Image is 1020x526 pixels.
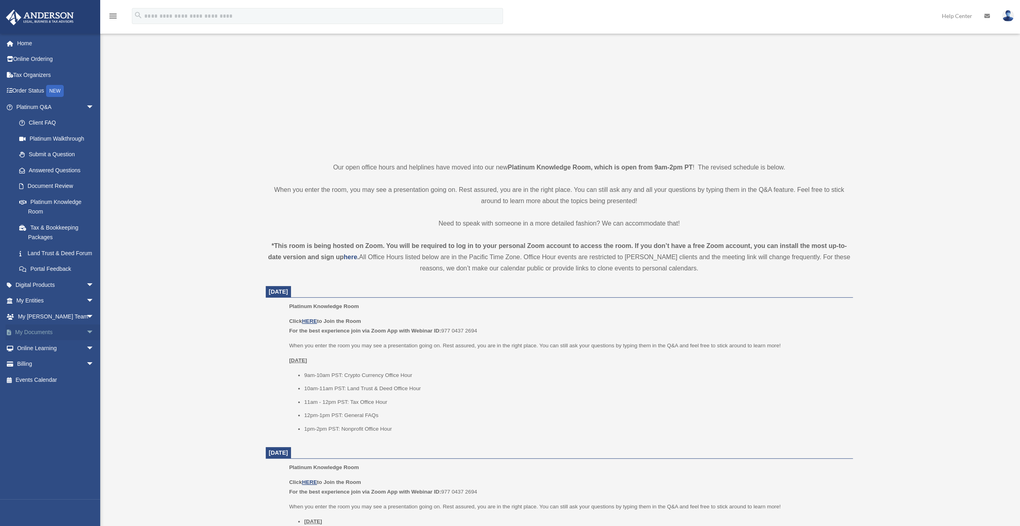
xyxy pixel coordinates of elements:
a: HERE [302,479,317,485]
a: Online Ordering [6,51,106,67]
a: Document Review [11,178,106,194]
strong: *This room is being hosted on Zoom. You will be required to log in to your personal Zoom account ... [268,242,847,260]
span: Platinum Knowledge Room [289,303,359,309]
span: arrow_drop_down [86,324,102,341]
a: Land Trust & Deed Forum [11,245,106,261]
a: Platinum Q&Aarrow_drop_down [6,99,106,115]
li: 1pm-2pm PST: Nonprofit Office Hour [304,424,847,434]
iframe: 231110_Toby_KnowledgeRoom [439,12,679,147]
a: Tax Organizers [6,67,106,83]
span: [DATE] [269,288,288,295]
a: Home [6,35,106,51]
p: Need to speak with someone in a more detailed fashion? We can accommodate that! [266,218,853,229]
a: Online Learningarrow_drop_down [6,340,106,356]
span: Platinum Knowledge Room [289,464,359,470]
a: here [343,254,357,260]
u: [DATE] [289,357,307,363]
a: Platinum Knowledge Room [11,194,102,220]
li: 11am - 12pm PST: Tax Office Hour [304,397,847,407]
a: Answered Questions [11,162,106,178]
p: When you enter the room you may see a presentation going on. Rest assured, you are in the right p... [289,502,847,512]
strong: Platinum Knowledge Room, which is open from 9am-2pm PT [508,164,693,171]
a: Digital Productsarrow_drop_down [6,277,106,293]
b: Click to Join the Room [289,318,361,324]
span: arrow_drop_down [86,293,102,309]
a: menu [108,14,118,21]
div: All Office Hours listed below are in the Pacific Time Zone. Office Hour events are restricted to ... [266,240,853,274]
a: Tax & Bookkeeping Packages [11,220,106,245]
strong: . [357,254,359,260]
img: Anderson Advisors Platinum Portal [4,10,76,25]
a: Client FAQ [11,115,106,131]
span: [DATE] [269,449,288,456]
span: arrow_drop_down [86,308,102,325]
a: Billingarrow_drop_down [6,356,106,372]
a: Submit a Question [11,147,106,163]
li: 12pm-1pm PST: General FAQs [304,411,847,420]
b: Click to Join the Room [289,479,361,485]
a: Order StatusNEW [6,83,106,99]
li: 10am-11am PST: Land Trust & Deed Office Hour [304,384,847,393]
p: When you enter the room you may see a presentation going on. Rest assured, you are in the right p... [289,341,847,351]
a: Events Calendar [6,372,106,388]
p: When you enter the room, you may see a presentation going on. Rest assured, you are in the right ... [266,184,853,207]
a: My [PERSON_NAME] Teamarrow_drop_down [6,308,106,324]
p: 977 0437 2694 [289,316,847,335]
a: Portal Feedback [11,261,106,277]
i: search [134,11,143,20]
img: User Pic [1002,10,1014,22]
div: NEW [46,85,64,97]
i: menu [108,11,118,21]
b: For the best experience join via Zoom App with Webinar ID: [289,489,441,495]
a: My Entitiesarrow_drop_down [6,293,106,309]
p: 977 0437 2694 [289,478,847,496]
span: arrow_drop_down [86,356,102,373]
a: HERE [302,318,317,324]
b: For the best experience join via Zoom App with Webinar ID: [289,328,441,334]
p: Our open office hours and helplines have moved into our new ! The revised schedule is below. [266,162,853,173]
span: arrow_drop_down [86,99,102,115]
span: arrow_drop_down [86,340,102,357]
a: My Documentsarrow_drop_down [6,324,106,341]
u: [DATE] [304,518,322,524]
span: arrow_drop_down [86,277,102,293]
li: 9am-10am PST: Crypto Currency Office Hour [304,371,847,380]
a: Platinum Walkthrough [11,131,106,147]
